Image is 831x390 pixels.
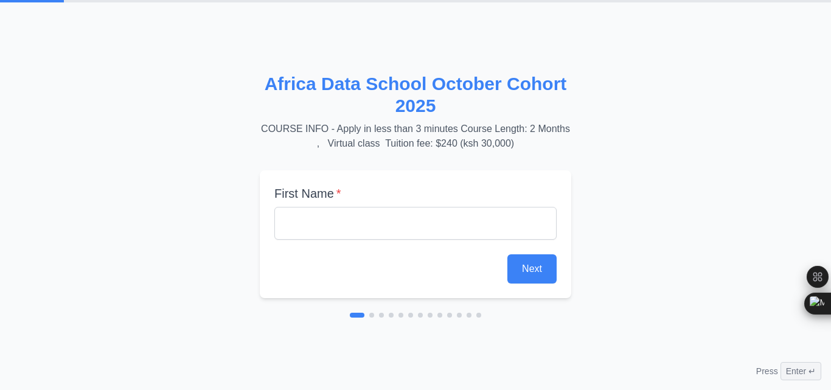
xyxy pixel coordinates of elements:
span: Enter ↵ [781,362,821,380]
h2: Africa Data School October Cohort 2025 [260,73,571,117]
p: COURSE INFO - Apply in less than 3 minutes Course Length: 2 Months , Virtual class Tuition fee: $... [260,122,571,151]
button: Next [507,254,557,284]
div: Press [756,362,821,380]
label: First Name [274,185,557,202]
